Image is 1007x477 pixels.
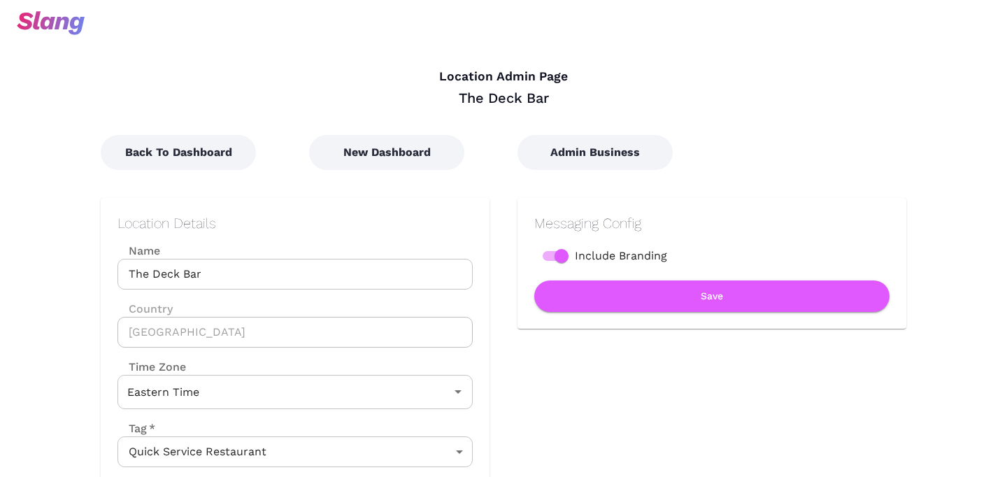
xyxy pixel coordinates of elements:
button: Back To Dashboard [101,135,256,170]
button: Admin Business [517,135,673,170]
h2: Messaging Config [534,215,890,232]
a: Back To Dashboard [101,145,256,159]
label: Name [117,243,473,259]
a: New Dashboard [309,145,464,159]
span: Include Branding [575,248,667,264]
img: svg+xml;base64,PHN2ZyB3aWR0aD0iOTciIGhlaWdodD0iMzQiIHZpZXdCb3g9IjAgMCA5NyAzNCIgZmlsbD0ibm9uZSIgeG... [17,11,85,35]
label: Country [117,301,473,317]
div: Quick Service Restaurant [117,436,473,467]
button: Save [534,280,890,312]
label: Time Zone [117,359,473,375]
button: New Dashboard [309,135,464,170]
h4: Location Admin Page [101,69,906,85]
button: Open [448,382,468,401]
div: The Deck Bar [101,89,906,107]
a: Admin Business [517,145,673,159]
label: Tag [117,420,155,436]
h2: Location Details [117,215,473,232]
